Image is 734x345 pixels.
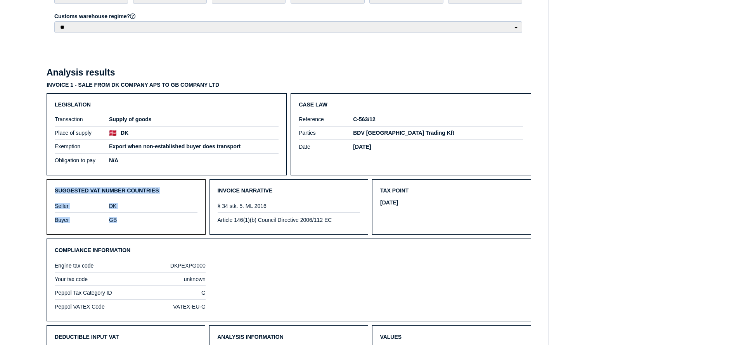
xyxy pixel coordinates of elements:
[55,333,197,340] h3: Deductible input VAT
[353,144,523,150] h5: [DATE]
[55,217,109,223] label: Buyer
[121,130,128,136] h5: DK
[55,101,279,108] h3: Legislation
[55,116,109,122] label: Transaction
[132,263,205,269] div: DKPEXPG000
[55,143,109,149] label: Exemption
[299,130,353,136] label: Parties
[109,157,279,163] h5: N/A
[132,304,205,310] div: VATEX-EU-G
[109,116,279,122] h5: Supply of goods
[218,187,360,194] h3: Invoice narrative
[109,130,117,136] img: dk.png
[217,333,360,340] h3: Analysis information
[47,67,115,78] h2: Analysis results
[299,101,523,108] h3: Case law
[54,13,523,19] label: Customs warehouse regime?
[380,199,398,206] h5: [DATE]
[218,203,360,209] div: § 34 stk. 5. ML 2016
[55,247,523,254] h3: Compliance information
[109,143,279,149] h5: Export when non-established buyer does transport
[218,217,360,223] div: Article 146(1)(b) Council Directive 2006/112 EC
[353,116,523,122] h5: C-563/12
[109,203,197,209] div: DK
[47,82,287,88] h3: Invoice 1 - sale from DK Company ApS to GB Company Ltd
[299,144,353,150] label: Date
[55,290,128,296] label: Peppol Tax Category ID
[55,157,109,163] label: Obligation to pay
[299,116,353,122] label: Reference
[380,187,523,194] h3: Tax point
[109,217,197,223] div: GB
[132,276,205,282] div: unknown
[132,290,205,296] div: G
[55,263,128,269] label: Engine tax code
[353,130,523,136] h5: BDV [GEOGRAPHIC_DATA] Trading Kft
[55,203,109,209] label: Seller
[55,187,197,194] h3: Suggested VAT number countries
[55,130,109,136] label: Place of supply
[380,333,523,340] h3: Values
[55,304,128,310] label: Peppol VATEX Code
[55,276,128,282] label: Your tax code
